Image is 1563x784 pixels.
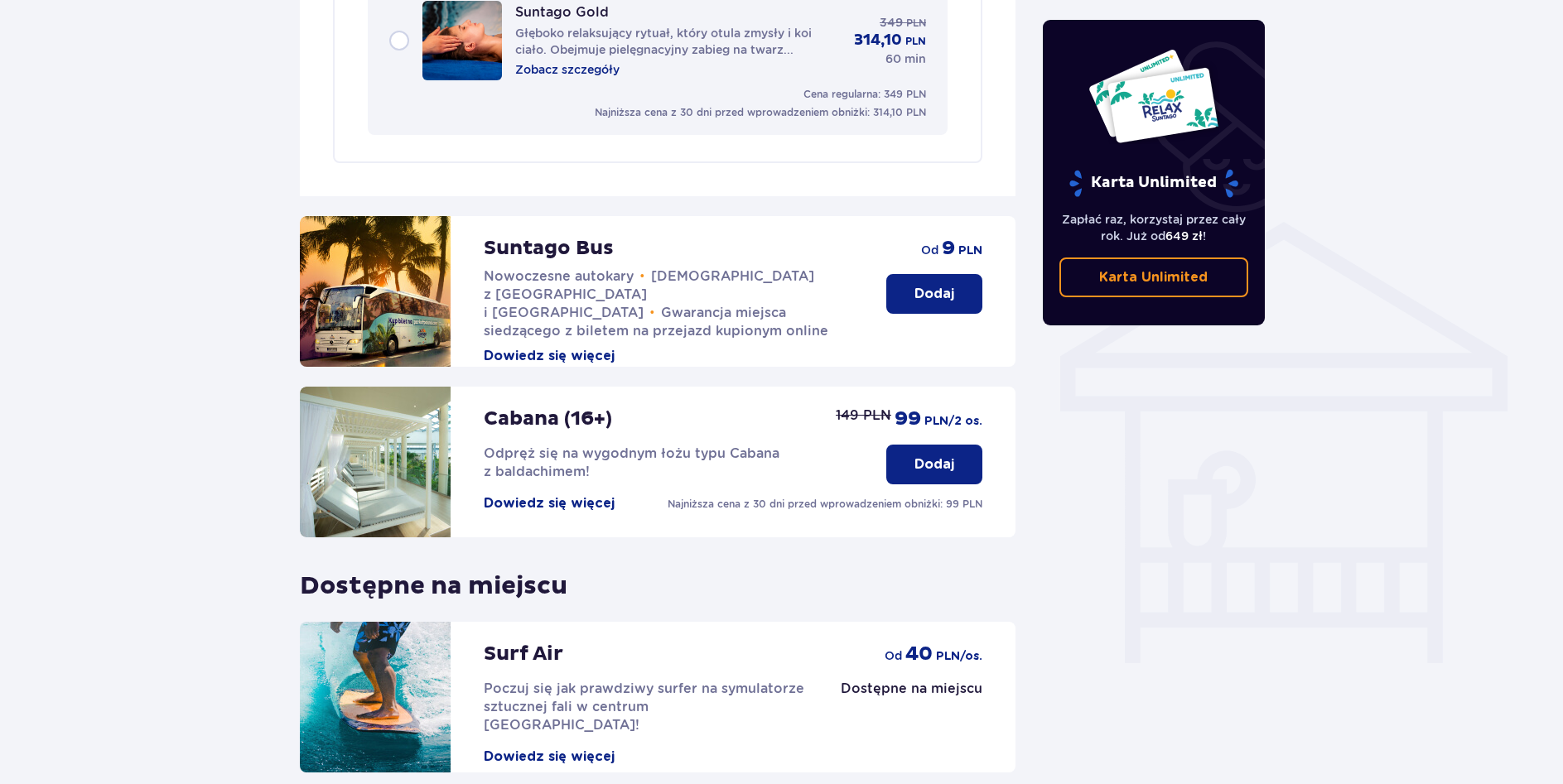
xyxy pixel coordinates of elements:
[1059,257,1248,297] a: Karta Unlimited
[854,31,902,51] p: 314,10
[905,34,926,49] p: PLN
[942,236,955,261] span: 9
[650,305,655,321] span: •
[936,648,982,665] span: PLN /os.
[484,268,815,320] span: [DEMOGRAPHIC_DATA] z [GEOGRAPHIC_DATA] i [GEOGRAPHIC_DATA]
[1088,48,1219,144] img: Dwie karty całoroczne do Suntago z napisem 'UNLIMITED RELAX', na białym tle z tropikalnymi liśćmi...
[1059,211,1248,244] p: Zapłać raz, korzystaj przez cały rok. Już od !
[484,748,615,766] button: Dowiedz się więcej
[484,347,615,365] button: Dowiedz się więcej
[515,4,609,20] p: Suntago Gold
[886,445,982,484] button: Dodaj
[921,242,938,258] span: od
[484,236,614,261] p: Suntago Bus
[914,285,954,303] p: Dodaj
[484,681,804,733] span: Poczuj się jak prawdziwy surfer na symulatorze sztucznej fali w centrum [GEOGRAPHIC_DATA]!
[668,497,982,512] p: Najniższa cena z 30 dni przed wprowadzeniem obniżki: 99 PLN
[841,680,982,698] p: Dostępne na miejscu
[895,406,921,431] span: 99
[836,406,891,425] p: 149 PLN
[880,14,903,31] p: 349
[886,274,982,314] button: Dodaj
[803,87,926,102] p: Cena regularna: 349 PLN
[300,387,451,537] img: attraction
[885,51,926,67] p: 60 min
[924,413,982,430] span: PLN /2 os.
[422,1,502,80] img: 68e4ed8aaceb4243116874.jpg
[958,243,982,259] span: PLN
[1099,268,1208,286] p: Karta Unlimited
[1165,229,1203,243] span: 649 zł
[484,642,563,666] p: Surf Air
[905,642,933,666] span: 40
[515,25,842,58] p: Głęboko relaksujący rytuał, który otula zmysły i koi ciało. Obejmuje pielęgnacyjny zabieg na twar...
[906,16,926,31] span: PLN
[1068,169,1240,198] p: Karta Unlimited
[484,494,615,512] button: Dowiedz się więcej
[914,455,954,474] p: Dodaj
[300,622,451,772] img: attraction
[515,61,620,78] p: Zobacz szczegóły
[484,445,779,479] span: Odpręż się na wygodnym łożu typu Cabana z baldachimem!
[640,268,645,285] span: •
[300,557,567,602] p: Dostępne na miejscu
[484,268,634,284] span: Nowoczesne autokary
[484,406,612,431] p: Cabana (16+)
[300,216,451,367] img: attraction
[885,647,902,664] span: od
[595,105,926,120] p: Najniższa cena z 30 dni przed wprowadzeniem obniżki: 314,10 PLN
